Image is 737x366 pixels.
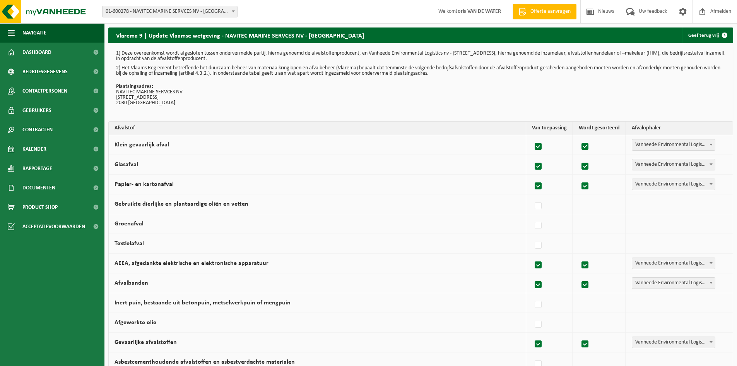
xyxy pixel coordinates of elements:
[632,278,715,289] span: Vanheede Environmental Logistics
[632,277,715,289] span: Vanheede Environmental Logistics
[108,27,372,43] h2: Vlarema 9 | Update Vlaamse wetgeving - NAVITEC MARINE SERVCES NV - [GEOGRAPHIC_DATA]
[115,162,138,168] label: Glasafval
[632,139,715,150] span: Vanheede Environmental Logistics
[632,179,715,190] span: Vanheede Environmental Logistics
[22,198,58,217] span: Product Shop
[526,122,573,135] th: Van toepassing
[115,142,169,148] label: Klein gevaarlijk afval
[22,101,51,120] span: Gebruikers
[22,120,53,139] span: Contracten
[115,339,177,345] label: Gevaarlijke afvalstoffen
[115,260,268,266] label: AEEA, afgedankte elektrische en elektronische apparatuur
[115,241,144,247] label: Textielafval
[632,258,715,269] span: Vanheede Environmental Logistics
[116,51,725,62] p: 1) Deze overeenkomst wordt afgesloten tussen ondervermelde partij, hierna genoemd de afvalstoffen...
[115,221,144,227] label: Groenafval
[102,6,238,17] span: 01-600278 - NAVITEC MARINE SERVCES NV - ANTWERPEN
[632,258,715,269] span: Vanheede Environmental Logistics
[22,159,52,178] span: Rapportage
[116,65,725,76] p: 2) Het Vlaams Reglement betreffende het duurzaam beheer van materiaalkringlopen en afvalbeheer (V...
[573,122,626,135] th: Wordt gesorteerd
[22,81,67,101] span: Contactpersonen
[22,62,68,81] span: Bedrijfsgegevens
[22,217,85,236] span: Acceptatievoorwaarden
[115,201,248,207] label: Gebruikte dierlijke en plantaardige oliën en vetten
[116,84,153,89] strong: Plaatsingsadres:
[115,280,148,286] label: Afvalbanden
[632,179,715,190] span: Vanheede Environmental Logistics
[22,23,46,43] span: Navigatie
[115,181,174,187] label: Papier- en kartonafval
[22,178,55,198] span: Documenten
[456,9,501,14] strong: Joris VAN DE WATER
[115,320,156,326] label: Afgewerkte olie
[22,139,46,159] span: Kalender
[632,159,715,170] span: Vanheede Environmental Logistics
[115,359,295,365] label: Asbestcementhoudende afvalstoffen en asbestverdachte materialen
[632,337,715,348] span: Vanheede Environmental Logistics
[632,337,715,348] span: Vanheede Environmental Logistics
[116,84,725,106] p: NAVITEC MARINE SERVCES NV [STREET_ADDRESS] 2030 [GEOGRAPHIC_DATA]
[103,6,237,17] span: 01-600278 - NAVITEC MARINE SERVCES NV - ANTWERPEN
[528,8,573,15] span: Offerte aanvragen
[22,43,51,62] span: Dashboard
[115,300,291,306] label: Inert puin, bestaande uit betonpuin, metselwerkpuin of mengpuin
[626,122,733,135] th: Afvalophaler
[682,27,732,43] a: Geef terug vrij
[513,4,576,19] a: Offerte aanvragen
[109,122,526,135] th: Afvalstof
